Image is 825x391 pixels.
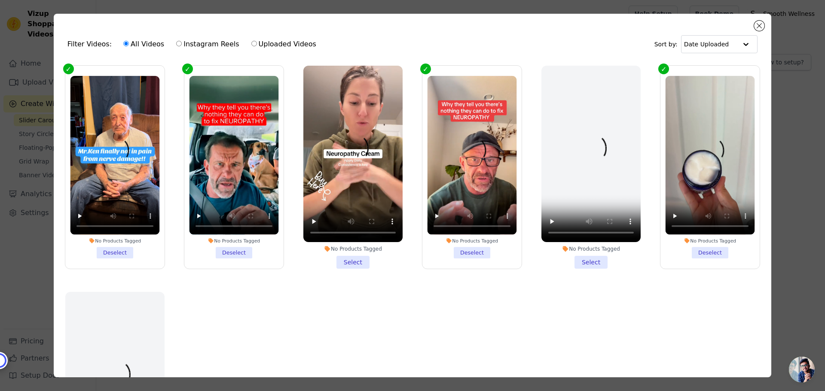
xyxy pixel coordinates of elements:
div: Filter Videos: [67,34,321,54]
label: All Videos [123,39,165,50]
button: Close modal [754,21,764,31]
div: No Products Tagged [70,238,159,244]
label: Instagram Reels [176,39,239,50]
div: Sort by: [654,35,758,53]
label: Uploaded Videos [251,39,317,50]
a: Open chat [789,357,815,382]
div: No Products Tagged [303,246,403,252]
div: No Products Tagged [541,246,641,252]
div: No Products Tagged [666,238,755,244]
div: No Products Tagged [428,238,517,244]
div: No Products Tagged [189,238,278,244]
